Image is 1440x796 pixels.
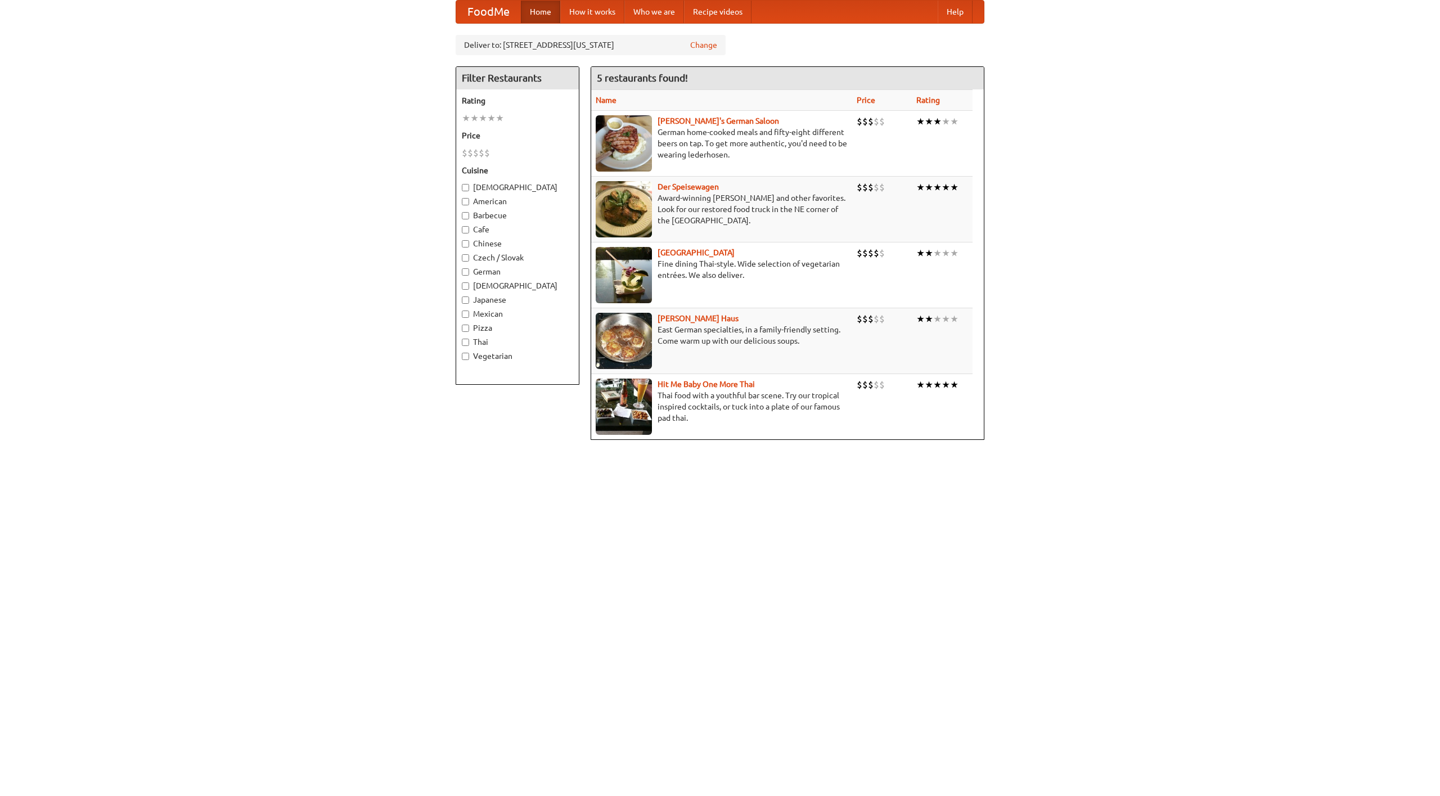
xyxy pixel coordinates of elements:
h5: Cuisine [462,165,573,176]
li: ★ [942,247,950,259]
a: Home [521,1,560,23]
li: ★ [950,379,958,391]
img: esthers.jpg [596,115,652,172]
li: ★ [950,181,958,194]
li: ★ [487,112,496,124]
li: $ [479,147,484,159]
input: [DEMOGRAPHIC_DATA] [462,184,469,191]
li: ★ [470,112,479,124]
label: American [462,196,573,207]
li: ★ [496,112,504,124]
li: ★ [950,247,958,259]
li: $ [857,181,862,194]
li: $ [879,379,885,391]
input: Vegetarian [462,353,469,360]
li: $ [857,115,862,128]
li: $ [862,115,868,128]
input: Czech / Slovak [462,254,469,262]
label: [DEMOGRAPHIC_DATA] [462,182,573,193]
li: ★ [479,112,487,124]
a: Name [596,96,616,105]
li: $ [868,379,874,391]
h4: Filter Restaurants [456,67,579,89]
li: ★ [462,112,470,124]
input: Mexican [462,311,469,318]
li: ★ [950,313,958,325]
li: $ [874,115,879,128]
li: ★ [916,313,925,325]
li: ★ [933,379,942,391]
b: [GEOGRAPHIC_DATA] [658,248,735,257]
input: Japanese [462,296,469,304]
label: Barbecue [462,210,573,221]
label: [DEMOGRAPHIC_DATA] [462,280,573,291]
li: $ [874,313,879,325]
li: $ [484,147,490,159]
input: German [462,268,469,276]
p: Fine dining Thai-style. Wide selection of vegetarian entrées. We also deliver. [596,258,848,281]
input: Barbecue [462,212,469,219]
ng-pluralize: 5 restaurants found! [597,73,688,83]
li: $ [857,247,862,259]
li: $ [862,379,868,391]
a: Recipe videos [684,1,751,23]
li: ★ [942,115,950,128]
img: satay.jpg [596,247,652,303]
a: [PERSON_NAME] Haus [658,314,739,323]
p: East German specialties, in a family-friendly setting. Come warm up with our delicious soups. [596,324,848,347]
li: $ [874,247,879,259]
label: Cafe [462,224,573,235]
a: Help [938,1,973,23]
a: How it works [560,1,624,23]
a: [PERSON_NAME]'s German Saloon [658,116,779,125]
li: $ [868,313,874,325]
p: Thai food with a youthful bar scene. Try our tropical inspired cocktails, or tuck into a plate of... [596,390,848,424]
h5: Rating [462,95,573,106]
label: Mexican [462,308,573,320]
a: FoodMe [456,1,521,23]
li: ★ [925,313,933,325]
li: ★ [933,115,942,128]
li: $ [462,147,467,159]
li: ★ [933,247,942,259]
li: $ [473,147,479,159]
li: ★ [916,247,925,259]
li: ★ [925,379,933,391]
li: ★ [950,115,958,128]
b: Hit Me Baby One More Thai [658,380,755,389]
input: Cafe [462,226,469,233]
a: Der Speisewagen [658,182,719,191]
li: ★ [916,181,925,194]
label: Czech / Slovak [462,252,573,263]
li: $ [879,115,885,128]
div: Deliver to: [STREET_ADDRESS][US_STATE] [456,35,726,55]
li: ★ [942,181,950,194]
li: $ [879,181,885,194]
input: American [462,198,469,205]
a: Who we are [624,1,684,23]
p: German home-cooked meals and fifty-eight different beers on tap. To get more authentic, you'd nee... [596,127,848,160]
li: $ [879,247,885,259]
li: ★ [933,181,942,194]
label: Vegetarian [462,350,573,362]
input: Chinese [462,240,469,248]
input: [DEMOGRAPHIC_DATA] [462,282,469,290]
li: ★ [916,115,925,128]
li: $ [868,115,874,128]
li: $ [862,313,868,325]
h5: Price [462,130,573,141]
label: Thai [462,336,573,348]
img: babythai.jpg [596,379,652,435]
a: Change [690,39,717,51]
a: Rating [916,96,940,105]
img: speisewagen.jpg [596,181,652,237]
label: Chinese [462,238,573,249]
li: $ [874,181,879,194]
label: Pizza [462,322,573,334]
li: $ [857,313,862,325]
li: $ [874,379,879,391]
li: $ [857,379,862,391]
